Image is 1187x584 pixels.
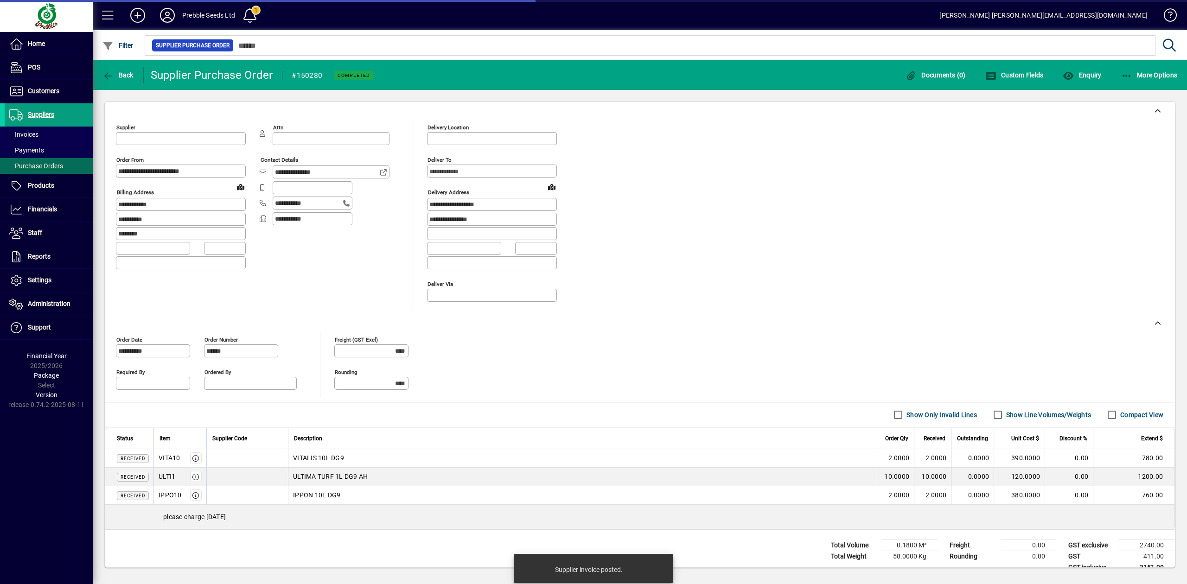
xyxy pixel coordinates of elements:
[939,8,1148,23] div: [PERSON_NAME] [PERSON_NAME][EMAIL_ADDRESS][DOMAIN_NAME]
[1141,433,1163,444] span: Extend $
[294,433,322,444] span: Description
[204,336,238,343] mat-label: Order number
[273,124,283,131] mat-label: Attn
[182,8,235,23] div: Prebble Seeds Ltd
[1121,71,1178,79] span: More Options
[951,486,994,505] td: 0.0000
[293,453,344,463] span: VITALIS 10L DG9
[153,7,182,24] button: Profile
[5,245,93,268] a: Reports
[882,540,938,551] td: 0.1800 M³
[116,336,142,343] mat-label: Order date
[105,505,1174,529] div: please charge [DATE]
[1118,410,1163,419] label: Compact View
[905,410,977,419] label: Show Only Invalid Lines
[100,37,136,54] button: Filter
[117,433,133,444] span: Status
[1045,486,1093,505] td: 0.00
[906,71,966,79] span: Documents (0)
[951,468,994,486] td: 0.0000
[1119,540,1175,551] td: 2740.00
[1045,468,1093,486] td: 0.00
[555,565,623,574] div: Supplier invoice posted.
[28,253,51,260] span: Reports
[951,449,994,468] td: 0.0000
[1060,67,1104,83] button: Enquiry
[102,42,134,49] span: Filter
[826,551,882,562] td: Total Weight
[5,158,93,174] a: Purchase Orders
[1004,410,1091,419] label: Show Line Volumes/Weights
[9,146,44,154] span: Payments
[5,198,93,221] a: Financials
[5,56,93,79] a: POS
[957,433,988,444] span: Outstanding
[160,433,171,444] span: Item
[826,540,882,551] td: Total Volume
[945,551,1001,562] td: Rounding
[994,449,1045,468] td: 390.0000
[1064,551,1119,562] td: GST
[5,142,93,158] a: Payments
[34,372,59,379] span: Package
[914,449,951,468] td: 2.0000
[28,111,54,118] span: Suppliers
[102,71,134,79] span: Back
[1119,67,1180,83] button: More Options
[5,292,93,316] a: Administration
[428,124,469,131] mat-label: Delivery Location
[994,486,1045,505] td: 380.0000
[1119,562,1175,573] td: 3151.00
[1064,540,1119,551] td: GST exclusive
[28,63,40,71] span: POS
[428,157,452,163] mat-label: Deliver To
[428,280,453,287] mat-label: Deliver via
[292,68,322,83] div: #150280
[5,269,93,292] a: Settings
[882,551,938,562] td: 58.0000 Kg
[1059,433,1087,444] span: Discount %
[28,300,70,307] span: Administration
[26,352,67,360] span: Financial Year
[877,449,914,468] td: 2.0000
[5,80,93,103] a: Customers
[1011,433,1039,444] span: Unit Cost $
[1093,468,1174,486] td: 1200.00
[121,475,145,480] span: Received
[293,472,368,481] span: ULTIMA TURF 1L DG9 AH
[123,7,153,24] button: Add
[28,87,59,95] span: Customers
[877,486,914,505] td: 2.0000
[1001,540,1056,551] td: 0.00
[1045,449,1093,468] td: 0.00
[914,486,951,505] td: 2.0000
[28,324,51,331] span: Support
[159,453,180,463] div: VITA10
[36,391,57,399] span: Version
[1157,2,1175,32] a: Knowledge Base
[159,490,182,500] div: IPPO10
[994,468,1045,486] td: 120.0000
[1064,562,1119,573] td: GST inclusive
[5,127,93,142] a: Invoices
[924,433,945,444] span: Received
[5,222,93,245] a: Staff
[877,468,914,486] td: 10.0000
[5,174,93,197] a: Products
[5,316,93,339] a: Support
[204,368,231,375] mat-label: Ordered by
[945,540,1001,551] td: Freight
[233,179,248,194] a: View on map
[28,276,51,284] span: Settings
[1001,551,1056,562] td: 0.00
[212,433,247,444] span: Supplier Code
[1063,71,1101,79] span: Enquiry
[1093,449,1174,468] td: 780.00
[1093,486,1174,505] td: 760.00
[338,72,370,78] span: Completed
[335,336,378,343] mat-label: Freight (GST excl)
[121,493,145,498] span: Received
[293,490,340,500] span: IPPON 10L DG9
[28,40,45,47] span: Home
[116,368,145,375] mat-label: Required by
